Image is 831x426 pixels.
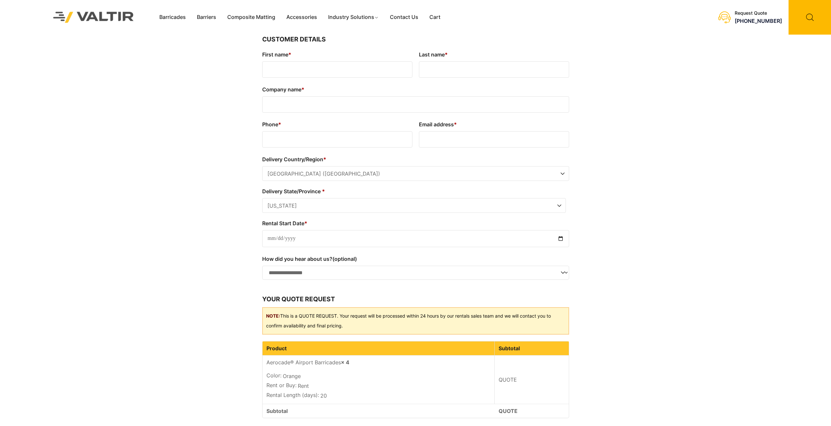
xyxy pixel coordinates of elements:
[419,119,569,130] label: Email address
[263,341,495,355] th: Product
[322,188,325,195] abbr: required
[424,12,446,22] a: Cart
[495,341,569,355] th: Subtotal
[262,218,569,229] label: Rental Start Date
[495,404,569,418] td: QUOTE
[288,51,291,58] abbr: required
[454,121,457,128] abbr: required
[278,121,281,128] abbr: required
[301,86,304,93] abbr: required
[304,220,307,227] abbr: required
[262,166,569,181] span: Delivery Country/Region
[262,154,569,165] label: Delivery Country/Region
[262,307,569,335] div: This is a QUOTE REQUEST. Your request will be processed within 24 hours by our rentals sales team...
[495,355,569,404] td: QUOTE
[332,256,357,262] span: (optional)
[222,12,281,22] a: Composite Matting
[262,49,412,60] label: First name
[263,404,495,418] th: Subtotal
[323,156,326,163] abbr: required
[262,254,569,264] label: How did you hear about us?
[262,294,569,304] h3: Your quote request
[191,12,222,22] a: Barriers
[45,3,142,31] img: Valtir Rentals
[445,51,448,58] abbr: required
[262,119,412,130] label: Phone
[323,12,384,22] a: Industry Solutions
[384,12,424,22] a: Contact Us
[266,381,490,391] p: Rent
[735,18,782,24] a: [PHONE_NUMBER]
[262,198,566,213] span: Delivery State/Province
[263,198,566,213] span: California
[262,84,569,95] label: Company name
[262,35,569,44] h3: Customer Details
[263,355,495,404] td: Aerocade® Airport Barricades
[154,12,191,22] a: Barricades
[419,49,569,60] label: Last name
[266,391,319,399] dt: Rental Length (days):
[263,166,569,181] span: United States (US)
[266,313,280,319] b: NOTE:
[266,371,281,379] dt: Color:
[341,359,349,366] strong: × 4
[735,10,782,16] div: Request Quote
[266,371,490,381] p: Orange
[266,381,296,389] dt: Rent or Buy:
[262,186,566,197] label: Delivery State/Province
[281,12,323,22] a: Accessories
[266,391,490,401] p: 20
